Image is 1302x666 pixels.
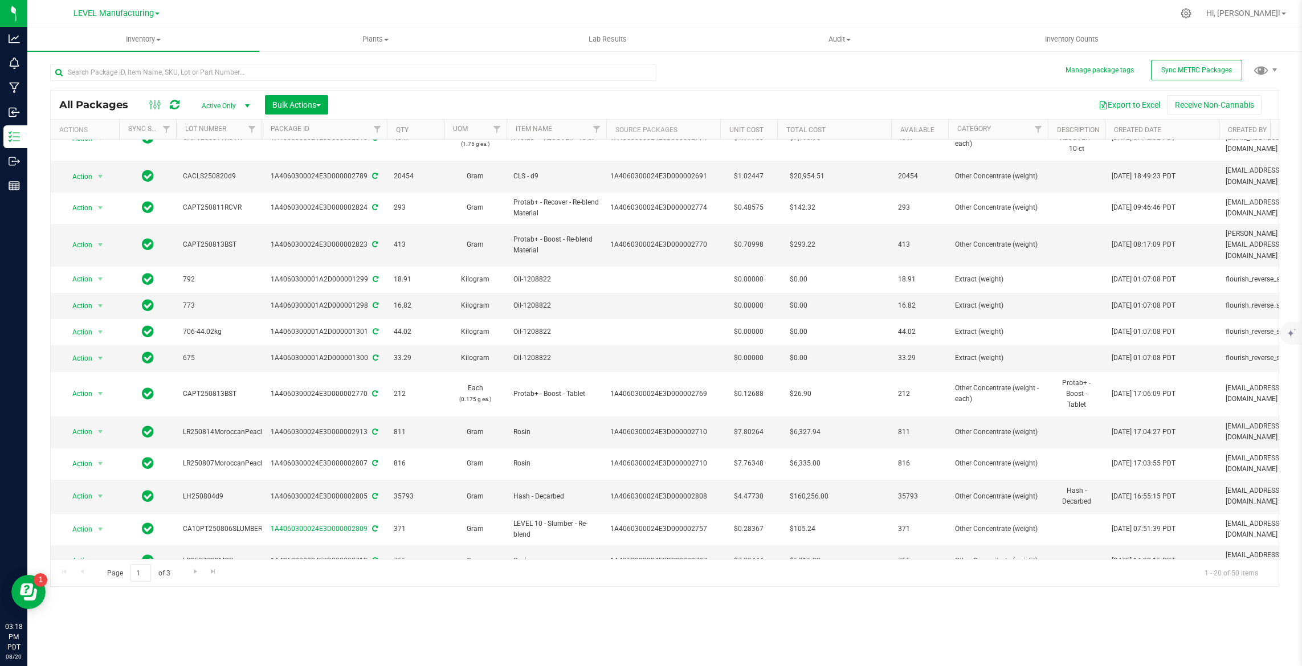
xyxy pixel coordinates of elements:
[50,64,656,81] input: Search Package ID, Item Name, SKU, Lot or Part Number...
[260,353,389,363] div: 1A4060300001A2D000001300
[27,34,259,44] span: Inventory
[183,389,255,399] span: CAPT250813BST
[259,27,491,51] a: Plants
[5,622,22,652] p: 03:18 PM PDT
[784,521,821,537] span: $105.24
[513,274,599,285] span: Oil-1208822
[9,131,20,142] inline-svg: Inventory
[784,324,813,340] span: $0.00
[451,274,500,285] span: Kilogram
[784,271,813,288] span: $0.00
[62,237,93,253] span: Action
[955,171,1041,182] span: Other Concentrate (weight)
[720,193,777,224] td: $0.48575
[93,488,108,504] span: select
[394,171,437,182] span: 20454
[451,394,500,404] p: (0.175 g ea.)
[784,168,830,185] span: $20,954.51
[370,240,378,248] span: Sync from Compliance System
[93,324,108,340] span: select
[93,424,108,440] span: select
[74,9,154,18] span: LEVEL Manufacturing
[260,34,491,44] span: Plants
[157,120,176,139] a: Filter
[93,350,108,366] span: select
[183,555,255,566] span: LR250730GMOB
[5,652,22,661] p: 08/20
[898,524,941,534] span: 371
[260,239,389,250] div: 1A4060300024E3D000002823
[610,427,717,438] div: 1A4060300024E3D000002710
[784,424,826,440] span: $6,327.94
[898,274,941,285] span: 18.91
[260,427,389,438] div: 1A4060300024E3D000002913
[784,199,821,216] span: $142.32
[720,514,777,545] td: $0.28367
[370,557,378,565] span: Sync from Compliance System
[898,239,941,250] span: 413
[898,171,941,182] span: 20454
[451,427,500,438] span: Gram
[183,458,271,469] span: LR250807MoroccanPeaches
[955,274,1041,285] span: Extract (weight)
[955,458,1041,469] span: Other Concentrate (weight)
[185,125,226,133] a: Lot Number
[27,27,259,51] a: Inventory
[1112,524,1176,534] span: [DATE] 07:51:39 PDT
[898,353,941,363] span: 33.29
[394,300,437,311] span: 16.82
[451,524,500,534] span: Gram
[205,564,222,579] a: Go to the last page
[260,274,389,285] div: 1A4060300001A2D000001299
[784,386,817,402] span: $26.90
[142,297,154,313] span: In Sync
[786,126,826,134] a: Total Cost
[1112,427,1176,438] span: [DATE] 17:04:27 PDT
[142,386,154,402] span: In Sync
[93,298,108,314] span: select
[610,458,717,469] div: 1A4060300024E3D000002710
[513,234,599,256] span: Protab+ - Boost - Re-blend Material
[272,100,321,109] span: Bulk Actions
[394,274,437,285] span: 18.91
[1055,484,1098,508] div: Hash - Decarbed
[243,120,262,139] a: Filter
[142,521,154,537] span: In Sync
[1112,458,1176,469] span: [DATE] 17:03:55 PDT
[610,389,717,399] div: 1A4060300024E3D000002769
[720,345,777,371] td: $0.00000
[955,202,1041,213] span: Other Concentrate (weight)
[396,126,409,134] a: Qty
[62,424,93,440] span: Action
[451,383,500,404] span: Each
[784,236,821,253] span: $293.22
[183,202,255,213] span: CAPT250811RCVR
[394,555,437,566] span: 755
[62,386,93,402] span: Action
[370,459,378,467] span: Sync from Compliance System
[368,120,387,139] a: Filter
[513,300,599,311] span: Oil-1208822
[720,319,777,345] td: $0.00000
[394,491,437,502] span: 35793
[451,458,500,469] span: Gram
[610,524,717,534] div: 1A4060300024E3D000002757
[59,99,140,111] span: All Packages
[784,488,834,505] span: $160,256.00
[97,564,179,582] span: Page of 3
[183,353,255,363] span: 675
[955,555,1041,566] span: Other Concentrate (weight)
[720,545,777,577] td: $7.83444
[394,524,437,534] span: 371
[142,424,154,440] span: In Sync
[62,271,93,287] span: Action
[128,125,172,133] a: Sync Status
[451,326,500,337] span: Kilogram
[513,427,599,438] span: Rosin
[93,169,108,185] span: select
[11,575,46,609] iframe: Resource center
[1112,353,1176,363] span: [DATE] 01:07:08 PDT
[1091,95,1168,115] button: Export to Excel
[955,353,1041,363] span: Extract (weight)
